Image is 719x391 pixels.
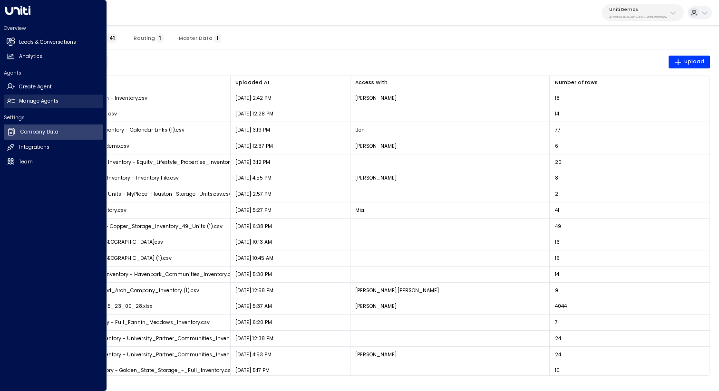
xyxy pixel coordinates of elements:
h2: Team [19,158,33,166]
span: 7 [555,319,558,326]
a: Integrations [4,141,103,154]
a: Company Data [4,124,103,140]
h2: Manage Agents [19,97,58,105]
span: 41 [555,207,559,214]
p: [PERSON_NAME] [355,351,397,358]
a: Leads & Conversations [4,35,103,49]
p: [DATE] 4:53 PM [235,351,272,358]
span: 1 [156,33,164,43]
div: Access With [355,78,544,87]
span: 1 [214,33,221,43]
span: OfficeX Implementation - Inventory - Calendar Links (1).csv [36,126,185,134]
span: University Communities Inventory - University_Partner_Communities_Inventory_Final.csv [36,335,265,342]
span: 9 [555,287,558,294]
button: Upload [669,56,710,69]
span: Copper_Storage_Inventory - Copper_Storage_Inventory_49_Units (1).csv [36,223,223,230]
a: Create Agent [4,80,103,94]
span: Routing [134,35,164,41]
span: Havenpark_Communities_Inventory - Havenpark_Communities_Inventory.csv [36,271,236,278]
h2: Analytics [19,53,42,60]
p: [DATE] 12:58 PM [235,287,273,294]
p: Uniti Demos [609,7,667,12]
span: University Communities Inventory - University_Partner_Communities_Inventory_Final (1).csv [36,351,272,358]
p: [DATE] 6:38 PM [235,223,272,230]
p: [DATE] 12:28 PM [235,110,273,117]
div: File Name [36,78,225,87]
p: [DATE] 12:38 PM [235,335,273,342]
span: 4044 [555,303,567,310]
p: [PERSON_NAME] [355,95,397,102]
h2: Overview [4,25,103,32]
span: 77 [555,126,561,134]
span: 18 [555,95,560,102]
span: 14 [555,110,559,117]
span: 49 [555,223,561,230]
p: [DATE] 3:12 PM [235,159,270,166]
p: Mia [355,207,364,214]
p: [PERSON_NAME] [355,143,397,150]
span: 24 [555,351,561,358]
span: Continental_Communities_Inventory - Inventory File.csv [36,174,179,181]
p: [DATE] 4:55 PM [235,174,272,181]
div: Number of rows [555,78,705,87]
p: [DATE] 5:27 PM [235,207,272,214]
span: Equity_Lifestyle_Properties_Inventory - Equity_Lifestyle_Properties_Inventory.csv (1).csv [36,159,259,166]
div: Uploaded At [235,78,345,87]
span: 6 [555,143,558,150]
p: [DATE] 3:19 PM [235,126,270,134]
p: [DATE] 6:20 PM [235,319,272,326]
span: 8 [555,174,558,181]
button: Uniti Demos4c025b01-9fa0-46ff-ab3a-a620b886896e [602,4,684,21]
span: Upload [674,57,705,66]
p: [DATE] 10:45 AM [235,255,273,262]
p: 4c025b01-9fa0-46ff-ab3a-a620b886896e [609,15,667,19]
span: Four Leaf Properties Inventory - Full_Fannin_Meadows_Inventory.csv [36,319,210,326]
span: MyPlace_Houston_Storage_Units - MyPlace_Houston_Storage_Units.csv.csv [36,191,232,198]
span: Golden State Storage Inventory - Golden_State_Storage_-_Full_Inventory.csv [36,367,233,374]
span: 2 [555,191,558,198]
p: [DATE] 10:13 AM [235,238,272,246]
h2: Company Data [20,128,58,136]
p: [DATE] 5:30 PM [235,271,272,278]
span: 10 [555,367,560,374]
a: Manage Agents [4,95,103,108]
span: Master Data [179,35,221,41]
h2: Integrations [19,143,49,151]
p: [PERSON_NAME] [355,303,397,310]
span: 24 [555,335,561,342]
h2: Agents [4,69,103,76]
p: [PERSON_NAME], [PERSON_NAME] [355,287,439,294]
span: 14 [555,271,559,278]
p: [DATE] 5:37 AM [235,303,272,310]
div: Uploaded At [235,78,270,87]
span: Arch_Inventory - Reformatted_Arch_Company_Inventory (1).csv [36,287,199,294]
h2: Create Agent [19,83,52,91]
p: [DATE] 2:57 PM [235,191,272,198]
span: 41 [107,33,117,43]
span: 16 [555,255,560,262]
span: 20 [555,159,562,166]
p: [DATE] 5:17 PM [235,367,270,374]
p: [DATE] 2:42 PM [235,95,272,102]
span: 16 [555,238,560,246]
p: [DATE] 12:37 PM [235,143,273,150]
h2: Leads & Conversations [19,38,76,46]
a: Analytics [4,50,103,64]
p: Ben [355,126,365,134]
a: Team [4,155,103,169]
h2: Settings [4,114,103,121]
p: [PERSON_NAME] [355,174,397,181]
div: Number of rows [555,78,598,87]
